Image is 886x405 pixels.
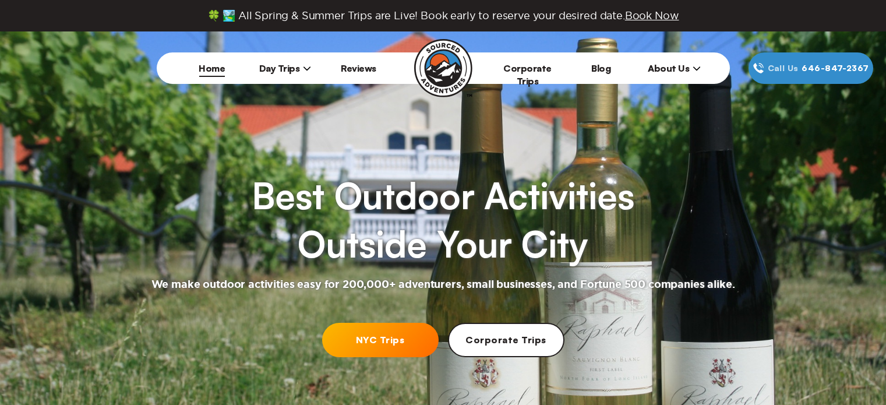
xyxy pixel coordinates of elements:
[839,358,874,393] iframe: Help Scout Beacon - Open
[259,62,312,74] span: Day Trips
[503,62,552,87] a: Corporate Trips
[341,62,376,74] a: Reviews
[199,62,225,74] a: Home
[749,52,873,84] a: Call Us646‍-847‍-2367
[764,62,802,75] span: Call Us
[252,171,634,269] h1: Best Outdoor Activities Outside Your City
[322,323,439,357] a: NYC Trips
[625,10,679,21] span: Book Now
[207,9,679,22] span: 🍀 🏞️ All Spring & Summer Trips are Live! Book early to reserve your desired date.
[648,62,701,74] span: About Us
[448,323,564,357] a: Corporate Trips
[591,62,610,74] a: Blog
[802,62,869,75] span: 646‍-847‍-2367
[414,39,472,97] img: Sourced Adventures company logo
[151,278,735,292] h2: We make outdoor activities easy for 200,000+ adventurers, small businesses, and Fortune 500 compa...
